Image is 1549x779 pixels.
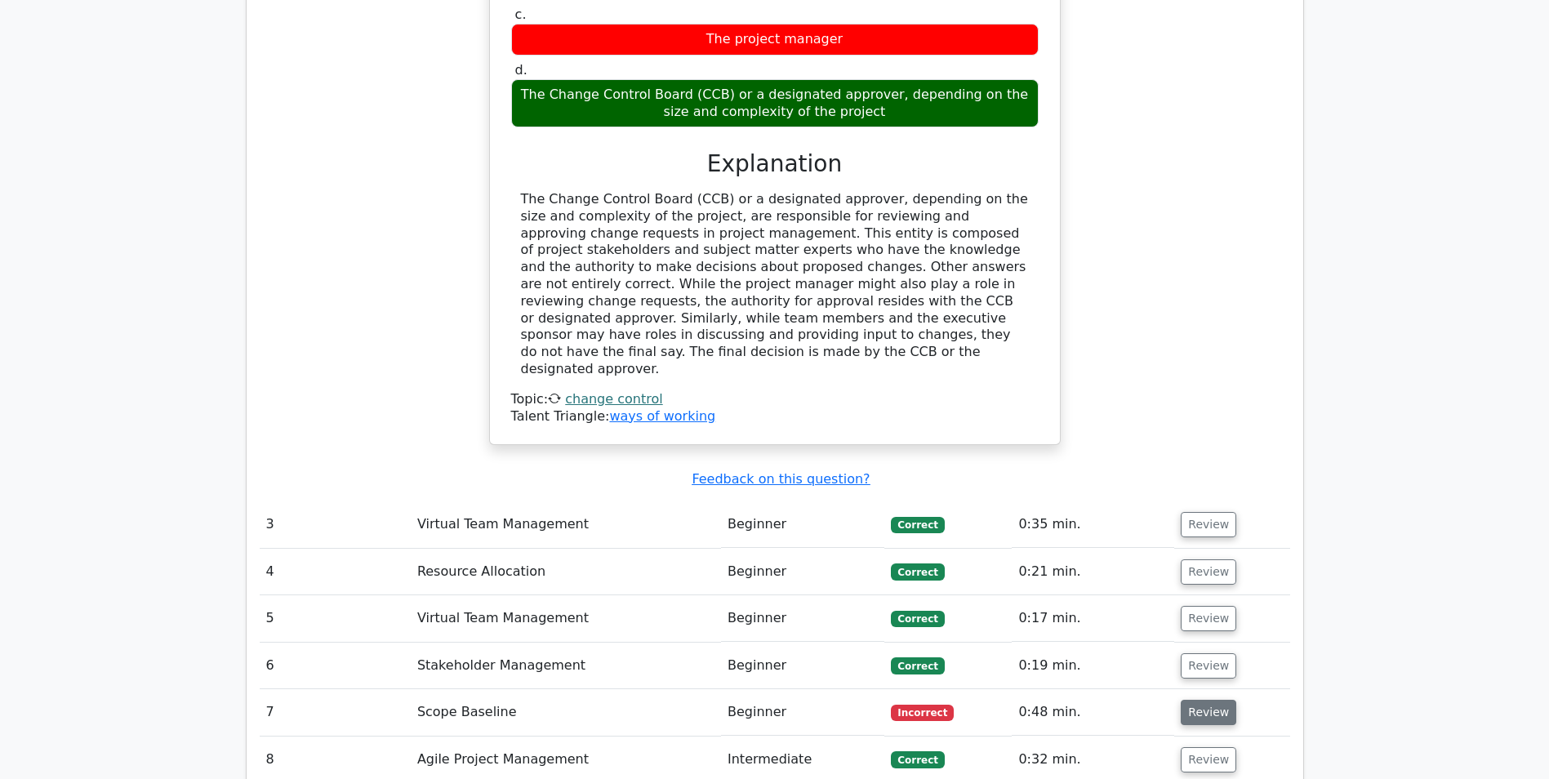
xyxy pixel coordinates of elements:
[411,501,721,548] td: Virtual Team Management
[1012,549,1174,595] td: 0:21 min.
[891,517,944,533] span: Correct
[411,689,721,736] td: Scope Baseline
[1181,747,1236,772] button: Review
[721,549,884,595] td: Beginner
[515,7,527,22] span: c.
[1181,653,1236,679] button: Review
[1012,689,1174,736] td: 0:48 min.
[1012,595,1174,642] td: 0:17 min.
[891,657,944,674] span: Correct
[260,643,411,689] td: 6
[721,689,884,736] td: Beginner
[1181,700,1236,725] button: Review
[609,408,715,424] a: ways of working
[721,595,884,642] td: Beginner
[260,689,411,736] td: 7
[1181,559,1236,585] button: Review
[511,79,1039,128] div: The Change Control Board (CCB) or a designated approver, depending on the size and complexity of ...
[721,643,884,689] td: Beginner
[411,643,721,689] td: Stakeholder Management
[411,549,721,595] td: Resource Allocation
[891,563,944,580] span: Correct
[521,150,1029,178] h3: Explanation
[260,501,411,548] td: 3
[411,595,721,642] td: Virtual Team Management
[1012,501,1174,548] td: 0:35 min.
[260,549,411,595] td: 4
[511,391,1039,425] div: Talent Triangle:
[891,705,954,721] span: Incorrect
[721,501,884,548] td: Beginner
[565,391,662,407] a: change control
[1181,606,1236,631] button: Review
[521,191,1029,378] div: The Change Control Board (CCB) or a designated approver, depending on the size and complexity of ...
[1181,512,1236,537] button: Review
[692,471,870,487] a: Feedback on this question?
[260,595,411,642] td: 5
[891,751,944,768] span: Correct
[891,611,944,627] span: Correct
[1012,643,1174,689] td: 0:19 min.
[511,391,1039,408] div: Topic:
[515,62,527,78] span: d.
[511,24,1039,56] div: The project manager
